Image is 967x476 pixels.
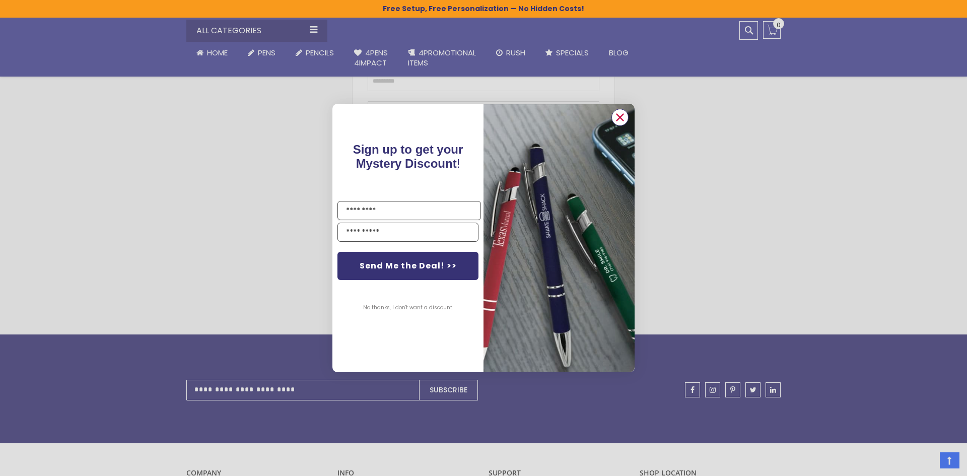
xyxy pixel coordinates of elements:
[358,295,458,320] button: No thanks, I don't want a discount.
[337,252,478,280] button: Send Me the Deal! >>
[353,143,463,170] span: !
[353,143,463,170] span: Sign up to get your Mystery Discount
[884,449,967,476] iframe: Google Customer Reviews
[611,109,629,126] button: Close dialog
[483,104,635,372] img: pop-up-image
